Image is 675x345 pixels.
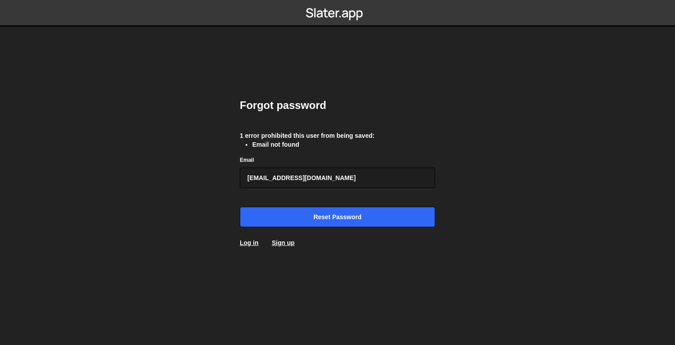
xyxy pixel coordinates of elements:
[240,156,254,164] label: Email
[240,98,435,112] h2: Forgot password
[240,131,435,140] div: 1 error prohibited this user from being saved:
[240,207,435,227] input: Reset password
[272,239,294,246] a: Sign up
[240,239,258,246] a: Log in
[252,140,435,149] li: Email not found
